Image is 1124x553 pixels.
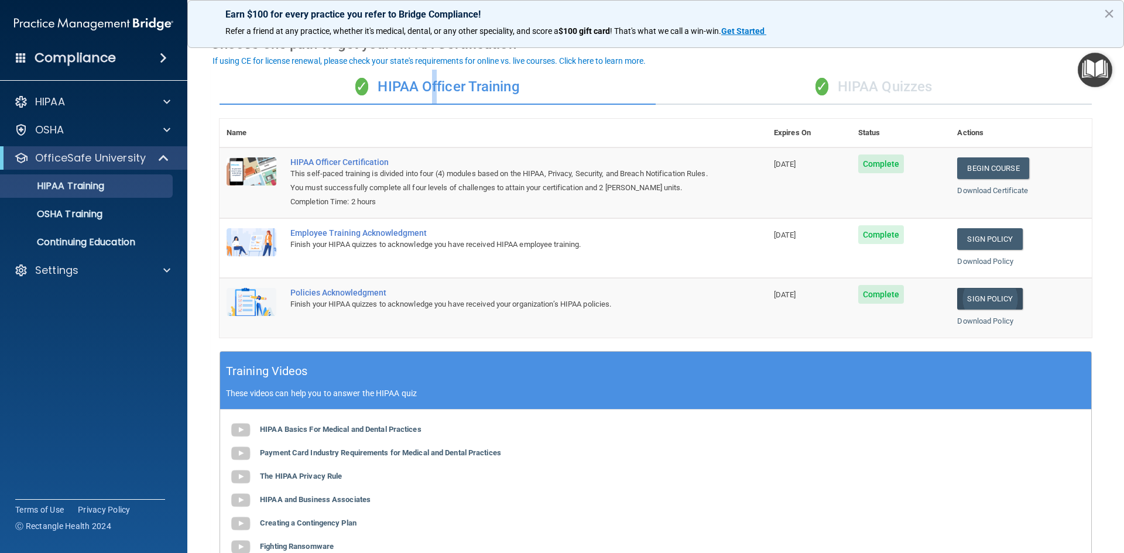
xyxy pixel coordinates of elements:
span: ✓ [815,78,828,95]
a: Sign Policy [957,288,1022,310]
p: Continuing Education [8,236,167,248]
b: The HIPAA Privacy Rule [260,472,342,480]
p: OSHA [35,123,64,137]
button: If using CE for license renewal, please check your state's requirements for online vs. live cours... [211,55,647,67]
b: HIPAA and Business Associates [260,495,371,504]
div: Policies Acknowledgment [290,288,708,297]
b: Creating a Contingency Plan [260,518,357,527]
p: HIPAA Training [8,180,104,192]
strong: Get Started [721,26,765,36]
div: Finish your HIPAA quizzes to acknowledge you have received HIPAA employee training. [290,238,708,252]
img: gray_youtube_icon.38fcd6cc.png [229,512,252,535]
th: Expires On [767,119,851,147]
p: HIPAA [35,95,65,109]
button: Close [1104,4,1115,23]
th: Actions [950,119,1092,147]
b: HIPAA Basics For Medical and Dental Practices [260,425,421,434]
a: OSHA [14,123,170,137]
div: Employee Training Acknowledgment [290,228,708,238]
div: HIPAA Officer Training [220,70,656,105]
th: Name [220,119,283,147]
img: gray_youtube_icon.38fcd6cc.png [229,442,252,465]
b: Fighting Ransomware [260,542,334,551]
span: Complete [858,154,904,173]
a: Sign Policy [957,228,1022,250]
div: If using CE for license renewal, please check your state's requirements for online vs. live cours... [213,57,646,65]
img: PMB logo [14,12,173,36]
span: [DATE] [774,290,796,299]
a: Download Policy [957,257,1013,266]
p: Earn $100 for every practice you refer to Bridge Compliance! [225,9,1086,20]
div: Finish your HIPAA quizzes to acknowledge you have received your organization’s HIPAA policies. [290,297,708,311]
a: Begin Course [957,157,1029,179]
span: Ⓒ Rectangle Health 2024 [15,520,111,532]
div: HIPAA Quizzes [656,70,1092,105]
span: Complete [858,225,904,244]
a: OfficeSafe University [14,151,170,165]
a: HIPAA [14,95,170,109]
img: gray_youtube_icon.38fcd6cc.png [229,418,252,442]
a: Terms of Use [15,504,64,516]
a: Privacy Policy [78,504,131,516]
a: Download Certificate [957,186,1028,195]
button: Open Resource Center [1078,53,1112,87]
div: This self-paced training is divided into four (4) modules based on the HIPAA, Privacy, Security, ... [290,167,708,195]
span: [DATE] [774,160,796,169]
span: [DATE] [774,231,796,239]
div: Completion Time: 2 hours [290,195,708,209]
p: OfficeSafe University [35,151,146,165]
span: ! That's what we call a win-win. [610,26,721,36]
img: gray_youtube_icon.38fcd6cc.png [229,465,252,489]
th: Status [851,119,951,147]
span: Complete [858,285,904,304]
a: Settings [14,263,170,277]
p: Settings [35,263,78,277]
strong: $100 gift card [558,26,610,36]
h4: Compliance [35,50,116,66]
span: Refer a friend at any practice, whether it's medical, dental, or any other speciality, and score a [225,26,558,36]
a: Download Policy [957,317,1013,325]
b: Payment Card Industry Requirements for Medical and Dental Practices [260,448,501,457]
a: Get Started [721,26,766,36]
p: These videos can help you to answer the HIPAA quiz [226,389,1085,398]
h5: Training Videos [226,361,308,382]
span: ✓ [355,78,368,95]
a: HIPAA Officer Certification [290,157,708,167]
p: OSHA Training [8,208,102,220]
img: gray_youtube_icon.38fcd6cc.png [229,489,252,512]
